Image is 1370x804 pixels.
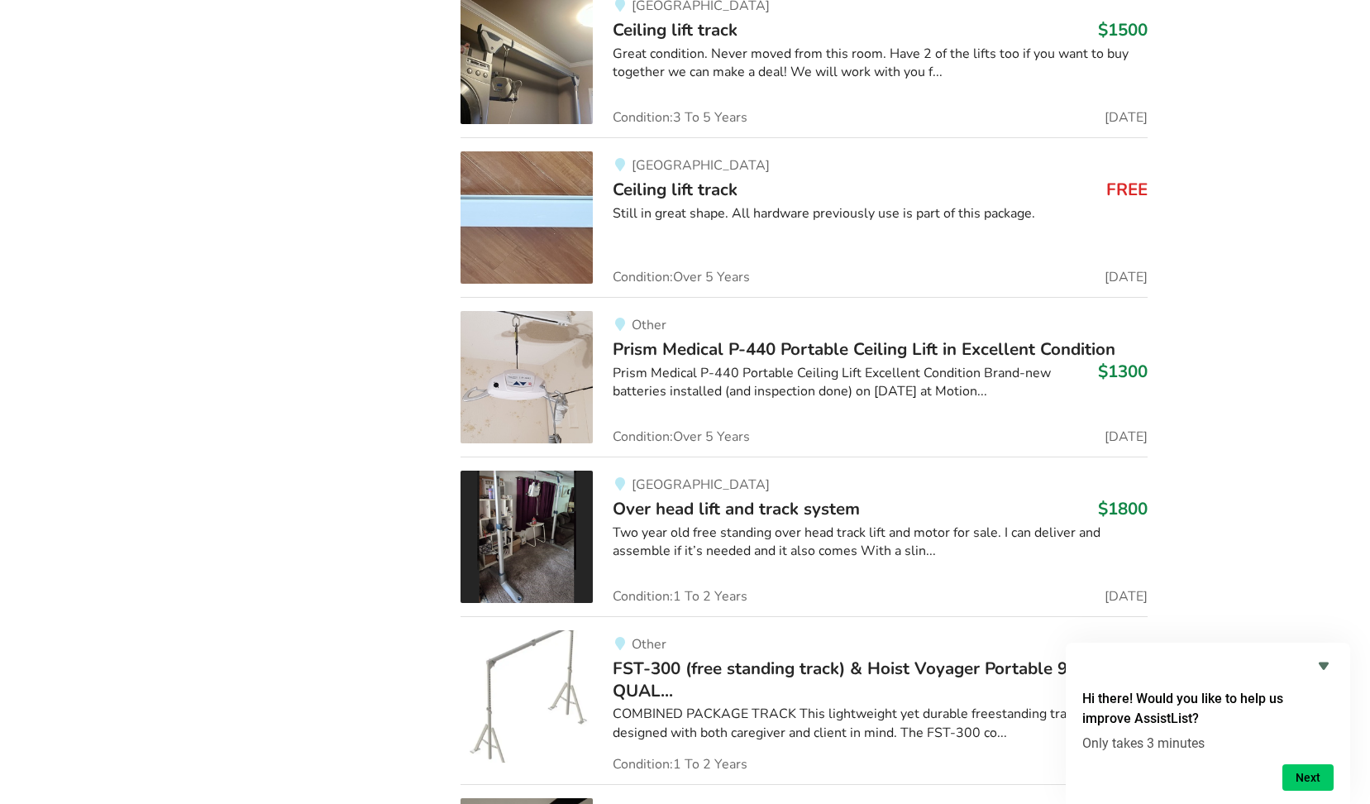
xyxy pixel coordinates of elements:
[1282,764,1334,791] button: Next question
[613,497,860,520] span: Over head lift and track system
[613,430,750,443] span: Condition: Over 5 Years
[632,476,770,494] span: [GEOGRAPHIC_DATA]
[1314,656,1334,676] button: Hide survey
[1098,498,1148,519] h3: $1800
[1082,656,1334,791] div: Hi there! Would you like to help us improve AssistList?
[1105,430,1148,443] span: [DATE]
[461,457,1148,616] a: transfer aids-over head lift and track system [GEOGRAPHIC_DATA]Over head lift and track system$18...
[1082,735,1334,751] p: Only takes 3 minutes
[613,758,747,771] span: Condition: 1 To 2 Years
[613,45,1148,83] div: Great condition. Never moved from this room. Have 2 of the lifts too if you want to buy together ...
[1098,19,1148,41] h3: $1500
[1106,179,1148,200] h3: FREE
[1105,590,1148,603] span: [DATE]
[613,337,1115,361] span: Prism Medical P-440 Portable Ceiling Lift in Excellent Condition
[613,111,747,124] span: Condition: 3 To 5 Years
[613,178,738,201] span: Ceiling lift track
[632,156,770,175] span: [GEOGRAPHIC_DATA]
[461,297,1148,457] a: transfer aids-prism medical p-440 portable ceiling lift in excellent conditionOtherPrism Medical ...
[461,311,593,443] img: transfer aids-prism medical p-440 portable ceiling lift in excellent condition
[1105,111,1148,124] span: [DATE]
[613,18,738,41] span: Ceiling lift track
[461,471,593,603] img: transfer aids-over head lift and track system
[613,364,1148,402] div: Prism Medical P-440 Portable Ceiling Lift Excellent Condition Brand-new batteries installed (and ...
[461,616,1148,784] a: transfer aids-fst-300 (free standing track) & hoist voyager portable 9800009 in qualicum beach , ...
[613,705,1148,743] div: COMBINED PACKAGE TRACK This lightweight yet durable freestanding track was designed with both car...
[461,630,593,763] img: transfer aids-fst-300 (free standing track) & hoist voyager portable 9800009 in qualicum beach , bc
[632,316,666,334] span: Other
[613,590,747,603] span: Condition: 1 To 2 Years
[613,270,750,284] span: Condition: Over 5 Years
[461,137,1148,297] a: transfer aids-ceiling lift track[GEOGRAPHIC_DATA]Ceiling lift trackFREEStill in great shape. All ...
[613,524,1148,562] div: Two year old free standing over head track lift and motor for sale. I can deliver and assemble if...
[632,635,666,653] span: Other
[613,657,1146,701] span: FST-300 (free standing track) & Hoist Voyager Portable 9800009 in QUAL...
[461,151,593,284] img: transfer aids-ceiling lift track
[613,204,1148,223] div: Still in great shape. All hardware previously use is part of this package.
[1105,270,1148,284] span: [DATE]
[1098,361,1148,382] h3: $1300
[1082,689,1334,729] h2: Hi there! Would you like to help us improve AssistList?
